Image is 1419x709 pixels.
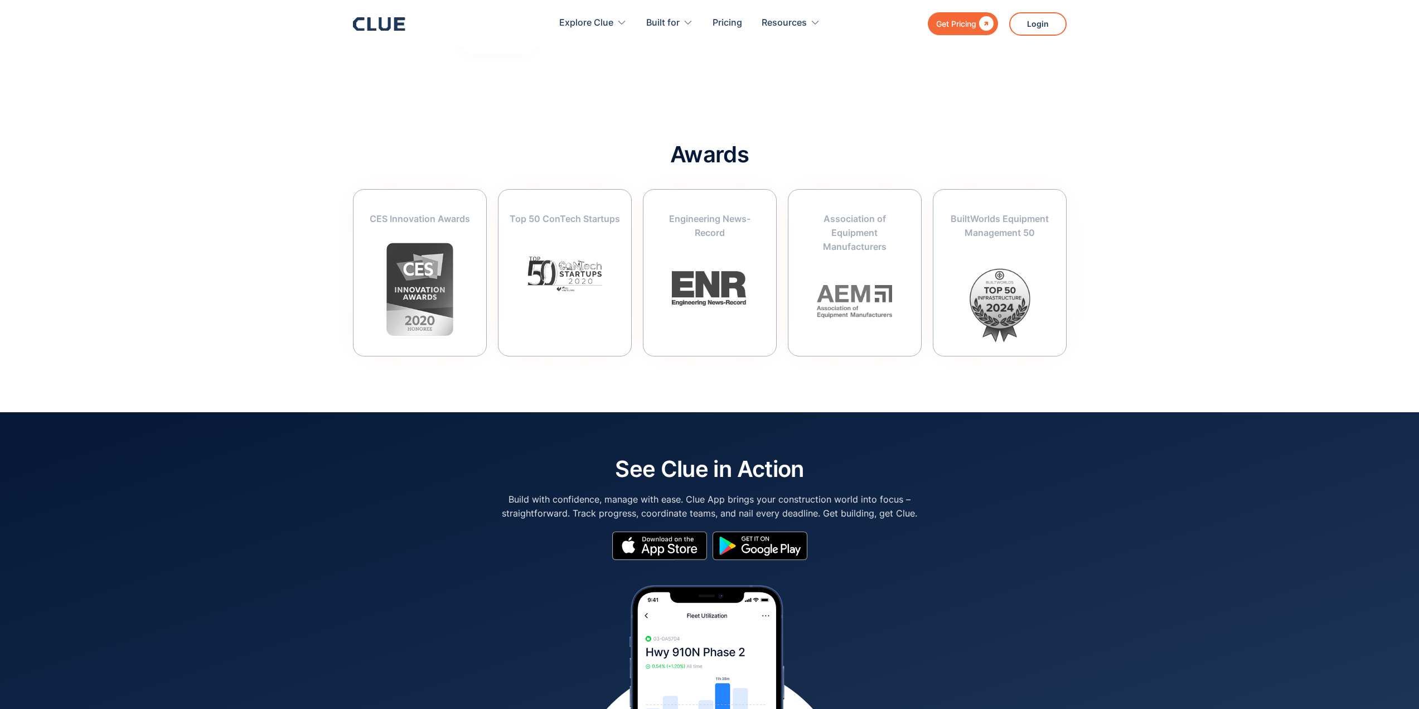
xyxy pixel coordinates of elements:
[510,212,620,226] div: Top 50 ConTech Startups
[655,212,765,240] div: Engineering News-Record
[928,12,998,35] a: Get Pricing
[713,6,742,41] a: Pricing
[672,257,747,306] img: This construction equipment asset management software has been won the Engineering News-Record Award
[615,457,803,481] h2: See Clue in Action
[976,17,994,31] div: 
[365,212,475,226] div: CES Innovation Awards
[646,6,693,41] div: Built for
[762,6,807,41] div: Resources
[713,532,807,560] img: Google simple icon
[817,271,892,319] img: AEM logo with black background
[1009,12,1067,36] a: Login
[646,6,680,41] div: Built for
[559,6,613,41] div: Explore Clue
[1218,553,1419,709] iframe: Chat Widget
[501,493,919,520] p: Build with confidence, manage with ease. Clue App brings your construction world into focus – str...
[936,17,976,31] div: Get Pricing
[527,243,602,291] img: This construction equipment asset management software has won the top 50 Contech Startup award
[762,6,820,41] div: Resources
[800,212,910,254] div: Association of Equipment Manufacturers
[961,257,1039,343] img: BuiltWorlds Top 50 Infrastructure 2024 award badge with
[612,532,707,560] img: Apple Store
[559,6,627,41] div: Explore Clue
[353,142,1067,167] h2: Awards
[945,212,1055,240] div: BuiltWorlds Equipment Management 50
[386,243,453,336] img: Infographic Innovation awards 2020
